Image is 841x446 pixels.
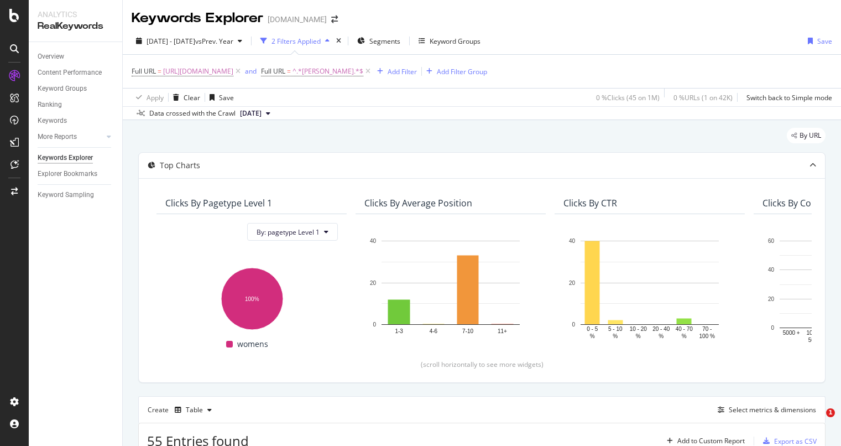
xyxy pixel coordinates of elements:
[673,93,733,102] div: 0 % URLs ( 1 on 42K )
[563,198,617,209] div: Clicks By CTR
[462,328,473,334] text: 7-10
[613,333,618,339] text: %
[768,296,775,302] text: 20
[158,66,161,76] span: =
[271,37,321,46] div: 2 Filters Applied
[807,330,822,336] text: 1000 -
[165,262,338,331] svg: A chart.
[331,15,338,23] div: arrow-right-arrow-left
[803,32,832,50] button: Save
[38,168,114,180] a: Explorer Bookmarks
[147,93,164,102] div: Apply
[38,131,103,143] a: More Reports
[334,35,343,46] div: times
[38,115,114,127] a: Keywords
[38,83,114,95] a: Keyword Groups
[364,198,472,209] div: Clicks By Average Position
[236,107,275,120] button: [DATE]
[132,32,247,50] button: [DATE] - [DATE]vsPrev. Year
[370,280,377,286] text: 20
[38,9,113,20] div: Analytics
[38,51,64,63] div: Overview
[132,9,263,28] div: Keywords Explorer
[38,168,97,180] div: Explorer Bookmarks
[148,401,216,419] div: Create
[38,99,62,111] div: Ranking
[38,67,114,79] a: Content Performance
[800,132,821,139] span: By URL
[370,238,377,244] text: 40
[245,66,257,76] button: and
[364,235,537,340] svg: A chart.
[808,337,821,343] text: 5000
[38,189,94,201] div: Keyword Sampling
[437,67,487,76] div: Add Filter Group
[587,326,598,333] text: 0 - 5
[353,32,405,50] button: Segments
[636,333,641,339] text: %
[787,128,826,143] div: legacy label
[630,326,647,333] text: 10 - 20
[257,227,320,237] span: By: pagetype Level 1
[422,65,487,78] button: Add Filter Group
[38,99,114,111] a: Ranking
[699,333,715,339] text: 100 %
[170,401,216,419] button: Table
[388,67,417,76] div: Add Filter
[659,333,664,339] text: %
[803,408,830,435] iframe: Intercom live chat
[38,189,114,201] a: Keyword Sampling
[652,326,670,333] text: 20 - 40
[729,405,816,414] div: Select metrics & dimensions
[826,408,835,417] span: 1
[590,333,595,339] text: %
[774,437,817,446] div: Export as CSV
[38,67,102,79] div: Content Performance
[169,89,200,106] button: Clear
[163,64,233,79] span: [URL][DOMAIN_NAME]
[572,321,575,328] text: 0
[38,131,77,143] div: More Reports
[261,66,285,76] span: Full URL
[195,37,233,46] span: vs Prev. Year
[569,238,576,244] text: 40
[430,37,480,46] div: Keyword Groups
[38,152,93,164] div: Keywords Explorer
[240,108,262,118] span: 2025 Sep. 4th
[596,93,660,102] div: 0 % Clicks ( 45 on 1M )
[38,83,87,95] div: Keyword Groups
[713,403,816,417] button: Select metrics & dimensions
[149,108,236,118] div: Data crossed with the Crawl
[245,296,259,302] text: 100%
[373,321,376,328] text: 0
[205,89,234,106] button: Save
[742,89,832,106] button: Switch back to Simple mode
[38,115,67,127] div: Keywords
[373,65,417,78] button: Add Filter
[569,280,576,286] text: 20
[219,93,234,102] div: Save
[292,64,363,79] span: ^.*[PERSON_NAME].*$
[430,328,438,334] text: 4-6
[817,37,832,46] div: Save
[247,223,338,241] button: By: pagetype Level 1
[498,328,507,334] text: 11+
[165,198,272,209] div: Clicks By pagetype Level 1
[38,51,114,63] a: Overview
[768,238,775,244] text: 60
[395,328,403,334] text: 1-3
[414,32,485,50] button: Keyword Groups
[287,66,291,76] span: =
[768,267,775,273] text: 40
[268,14,327,25] div: [DOMAIN_NAME]
[563,235,736,340] svg: A chart.
[608,326,623,333] text: 5 - 10
[38,152,114,164] a: Keywords Explorer
[702,326,712,333] text: 70 -
[369,37,400,46] span: Segments
[237,338,268,351] span: womens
